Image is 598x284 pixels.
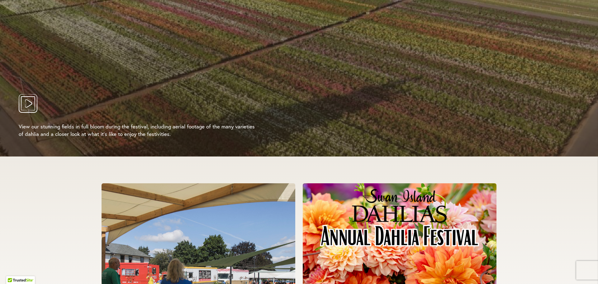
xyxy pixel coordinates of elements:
[19,94,591,113] button: Play Video
[19,123,258,138] p: View our stunning fields in full bloom during the festival, including aerial footage of the many ...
